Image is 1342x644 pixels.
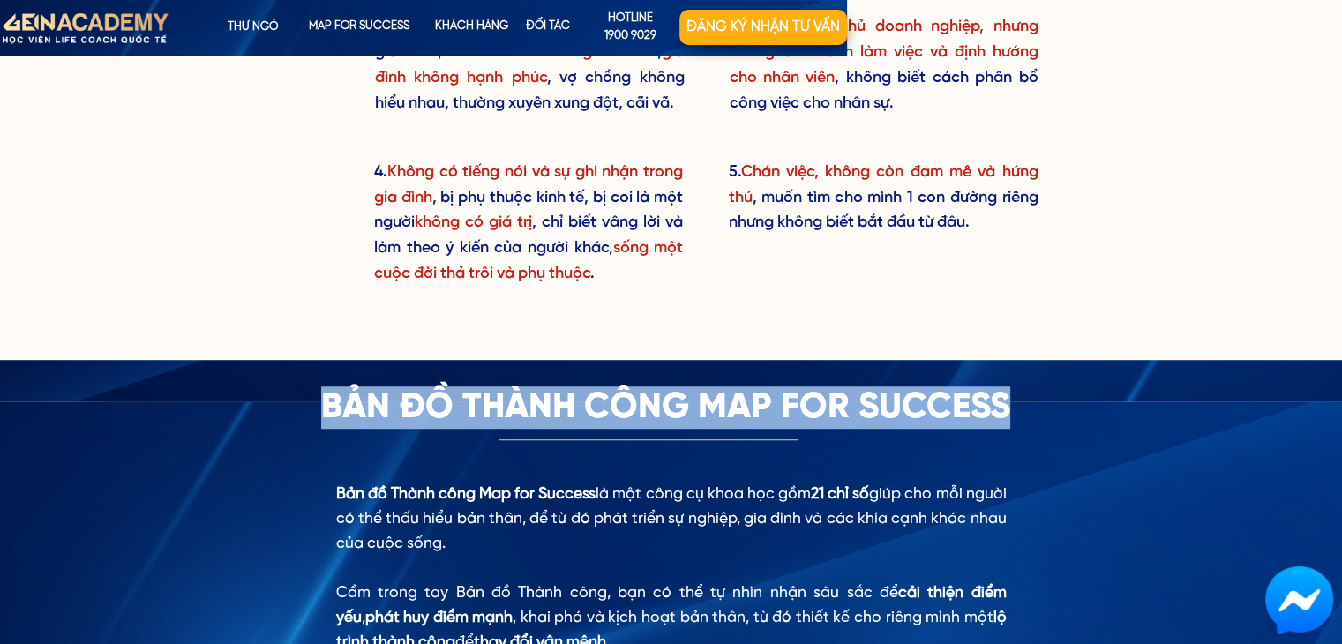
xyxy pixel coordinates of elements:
h3: 4. , bị phụ thuộc kinh tế, bị coi là một người , chỉ biết vâng lời và làm theo ý kiến của người k... [374,161,683,313]
a: hotline1900 9029 [581,10,679,45]
h3: Bản đồ thành công Map For Success [321,386,1022,429]
p: Đối tác [507,10,588,45]
span: 21 chỉ số [811,486,869,502]
span: Không có tiếng nói và sự ghi nhận trong gia đình [374,164,683,206]
h3: 2. Gặp vấn đề về các mối quan hệ trong gia đình, , , vợ chồng không hiểu nhau, thường xuyên xung ... [375,15,685,116]
p: Đăng ký nhận tư vấn [679,10,847,45]
p: map for success [307,10,411,45]
p: KHÁCH HÀNG [428,10,514,45]
span: quản lý, chủ doanh nghiệp, nhưng không biết cách làm việc và định hướng cho nhân viên [730,19,1038,86]
span: không có giá trị [415,214,532,231]
span: cải thiện điểm yếu [336,585,1007,625]
span: Bản đồ Thành công Map for Success [336,486,596,502]
h3: 5. , muốn tìm cho mình 1 con đường riêng nhưng không biết bắt đầu từ đâu. [729,161,1038,236]
p: Thư ngỏ [199,10,307,45]
h3: 3. Là , không biết cách phân bổ công việc cho nhân sự. [730,15,1038,116]
span: phát huy điểm mạnh [365,610,514,625]
span: Chán việc, không còn đam mê và hứng thú [729,164,1038,206]
p: hotline 1900 9029 [581,10,679,47]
